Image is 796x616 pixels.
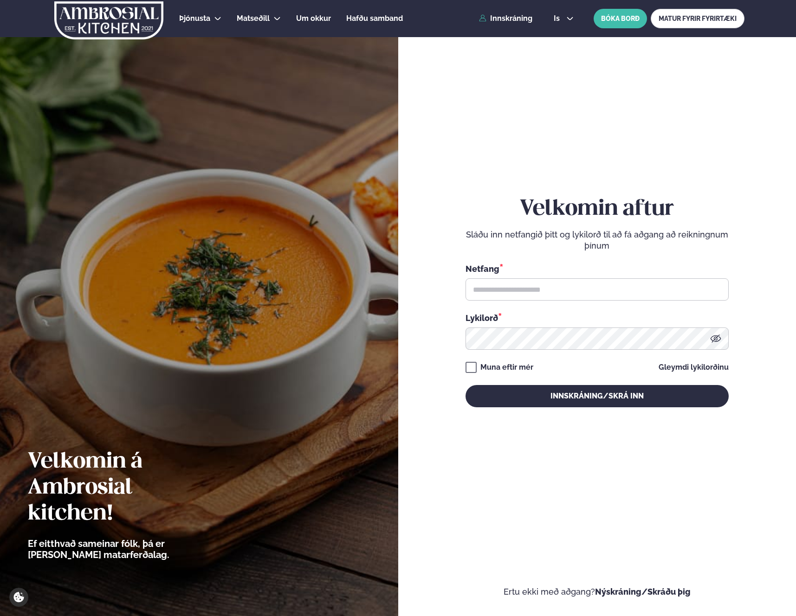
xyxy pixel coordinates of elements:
[28,538,220,560] p: Ef eitthvað sameinar fólk, þá er [PERSON_NAME] matarferðalag.
[296,13,331,24] a: Um okkur
[237,14,270,23] span: Matseðill
[466,196,729,222] h2: Velkomin aftur
[28,449,220,527] h2: Velkomin á Ambrosial kitchen!
[179,14,210,23] span: Þjónusta
[346,14,403,23] span: Hafðu samband
[179,13,210,24] a: Þjónusta
[426,586,769,597] p: Ertu ekki með aðgang?
[53,1,164,39] img: logo
[651,9,744,28] a: MATUR FYRIR FYRIRTÆKI
[466,385,729,407] button: Innskráning/Skrá inn
[466,263,729,275] div: Netfang
[595,587,691,597] a: Nýskráning/Skráðu þig
[479,14,532,23] a: Innskráning
[659,364,729,371] a: Gleymdi lykilorðinu
[237,13,270,24] a: Matseðill
[554,15,563,22] span: is
[546,15,581,22] button: is
[466,229,729,251] p: Sláðu inn netfangið þitt og lykilorð til að fá aðgang að reikningnum þínum
[296,14,331,23] span: Um okkur
[346,13,403,24] a: Hafðu samband
[594,9,647,28] button: BÓKA BORÐ
[466,312,729,324] div: Lykilorð
[9,588,28,607] a: Cookie settings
